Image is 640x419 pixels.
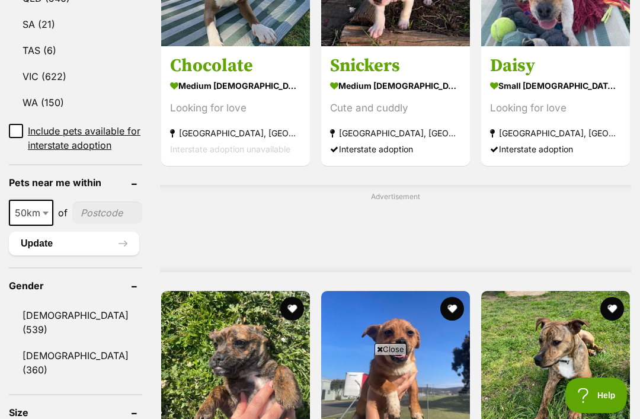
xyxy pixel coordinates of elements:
span: 50km [10,204,52,221]
strong: small [DEMOGRAPHIC_DATA] Dog [490,77,621,94]
a: [DEMOGRAPHIC_DATA] (360) [9,343,142,382]
button: favourite [600,297,624,321]
a: SA (21) [9,12,142,37]
button: Update [9,232,139,255]
a: TAS (6) [9,38,142,63]
span: Close [375,343,407,355]
header: Size [9,407,142,418]
a: Daisy small [DEMOGRAPHIC_DATA] Dog Looking for love [GEOGRAPHIC_DATA], [GEOGRAPHIC_DATA] Intersta... [481,46,630,166]
span: 50km [9,200,53,226]
strong: [GEOGRAPHIC_DATA], [GEOGRAPHIC_DATA] [170,125,301,141]
span: Include pets available for interstate adoption [28,124,142,152]
div: Interstate adoption [330,141,461,157]
input: postcode [72,201,142,224]
iframe: Advertisement [180,207,612,260]
div: Advertisement [160,185,631,272]
strong: [GEOGRAPHIC_DATA], [GEOGRAPHIC_DATA] [490,125,621,141]
a: Chocolate medium [DEMOGRAPHIC_DATA] Dog Looking for love [GEOGRAPHIC_DATA], [GEOGRAPHIC_DATA] Int... [161,46,310,166]
iframe: Advertisement [104,360,536,413]
a: WA (150) [9,90,142,115]
button: favourite [440,297,464,321]
strong: medium [DEMOGRAPHIC_DATA] Dog [170,77,301,94]
h3: Chocolate [170,55,301,77]
h3: Snickers [330,55,461,77]
a: Include pets available for interstate adoption [9,124,142,152]
strong: [GEOGRAPHIC_DATA], [GEOGRAPHIC_DATA] [330,125,461,141]
div: Cute and cuddly [330,100,461,116]
span: Interstate adoption unavailable [170,144,290,154]
header: Pets near me within [9,177,142,188]
div: Interstate adoption [490,141,621,157]
div: Looking for love [170,100,301,116]
iframe: Help Scout Beacon - Open [565,378,628,413]
button: favourite [280,297,304,321]
strong: medium [DEMOGRAPHIC_DATA] Dog [330,77,461,94]
a: Snickers medium [DEMOGRAPHIC_DATA] Dog Cute and cuddly [GEOGRAPHIC_DATA], [GEOGRAPHIC_DATA] Inter... [321,46,470,166]
span: of [58,206,68,220]
div: Looking for love [490,100,621,116]
a: [DEMOGRAPHIC_DATA] (539) [9,303,142,342]
h3: Daisy [490,55,621,77]
a: VIC (622) [9,64,142,89]
header: Gender [9,280,142,291]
